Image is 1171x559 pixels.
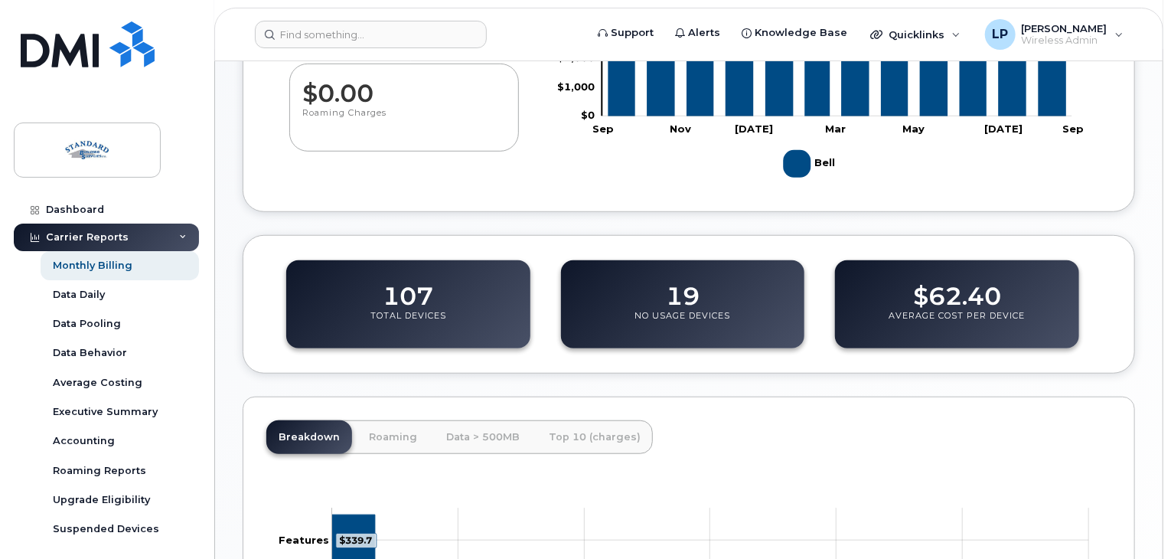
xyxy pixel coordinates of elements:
[902,123,925,136] tspan: May
[581,110,595,122] tspan: $0
[370,310,446,338] p: Total Devices
[889,310,1026,338] p: Average Cost Per Device
[731,18,858,48] a: Knowledge Base
[587,18,664,48] a: Support
[889,28,944,41] span: Quicklinks
[383,267,433,310] dd: 107
[537,420,653,454] a: Top 10 (charges)
[1022,22,1107,34] span: [PERSON_NAME]
[992,25,1008,44] span: LP
[670,123,692,136] tspan: Nov
[279,534,329,546] tspan: Features
[755,25,847,41] span: Knowledge Base
[557,51,595,64] tspan: $2,000
[984,123,1023,136] tspan: [DATE]
[255,21,487,48] input: Find something...
[302,107,506,135] p: Roaming Charges
[784,144,839,184] g: Bell
[557,80,595,93] tspan: $1,000
[784,144,839,184] g: Legend
[635,310,731,338] p: No Usage Devices
[434,420,532,454] a: Data > 500MB
[859,19,971,50] div: Quicklinks
[666,267,700,310] dd: 19
[974,19,1134,50] div: Lindsey Pate
[611,25,654,41] span: Support
[913,267,1001,310] dd: $62.40
[735,123,773,136] tspan: [DATE]
[1022,34,1107,47] span: Wireless Admin
[825,123,846,136] tspan: Mar
[357,420,429,454] a: Roaming
[592,123,614,136] tspan: Sep
[266,420,352,454] a: Breakdown
[339,534,372,546] tspan: $339.7
[688,25,720,41] span: Alerts
[302,64,506,107] dd: $0.00
[664,18,731,48] a: Alerts
[1062,123,1084,136] tspan: Sep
